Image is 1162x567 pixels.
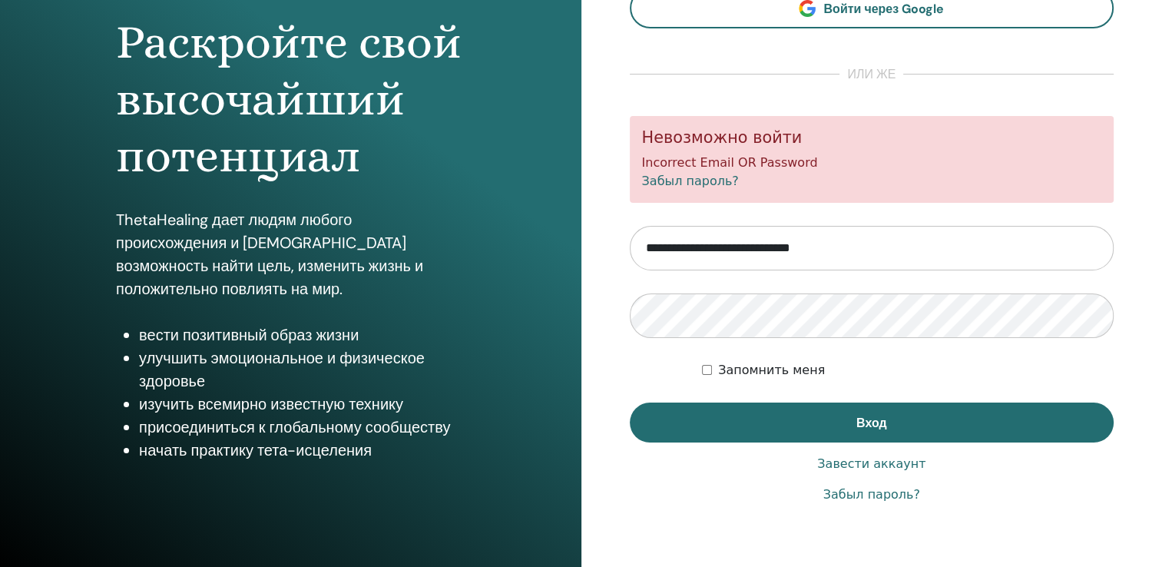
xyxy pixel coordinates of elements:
[139,393,465,416] li: изучить всемирно известную технику
[139,416,465,439] li: присоединиться к глобальному сообществу
[139,346,465,393] li: улучшить эмоциональное и физическое здоровье
[817,455,925,473] a: Завести аккаунт
[642,174,739,188] a: Забыл пароль?
[642,128,1102,148] h5: Невозможно войти
[839,65,903,84] span: или же
[116,14,465,185] h1: Раскройте свой высочайший потенциал
[823,1,944,17] span: Войти через Google
[139,439,465,462] li: начать практику тета-исцеления
[116,208,465,300] p: ThetaHealing дает людям любого происхождения и [DEMOGRAPHIC_DATA] возможность найти цель, изменит...
[702,361,1114,380] div: Keep me authenticated indefinitely or until I manually logout
[139,323,465,346] li: вести позитивный образ жизни
[856,415,887,431] span: Вход
[630,403,1114,443] button: Вход
[630,116,1114,203] div: Incorrect Email OR Password
[823,486,920,504] a: Забыл пароль?
[718,361,825,380] label: Запомнить меня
